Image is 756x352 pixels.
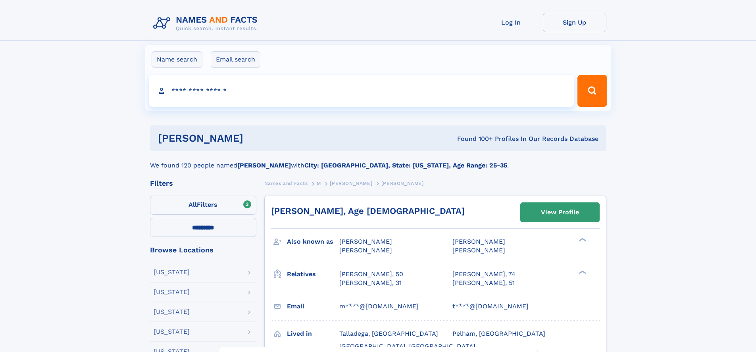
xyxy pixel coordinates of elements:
a: Names and Facts [264,178,308,188]
a: [PERSON_NAME], 51 [452,279,515,287]
span: [PERSON_NAME] [452,246,505,254]
a: Log In [479,13,543,32]
span: All [189,201,197,208]
h3: Relatives [287,267,339,281]
span: [PERSON_NAME] [381,181,424,186]
div: ❯ [577,269,587,275]
a: Sign Up [543,13,606,32]
div: Filters [150,180,256,187]
div: We found 120 people named with . [150,151,606,170]
a: [PERSON_NAME], Age [DEMOGRAPHIC_DATA] [271,206,465,216]
div: Found 100+ Profiles In Our Records Database [350,135,598,143]
span: [PERSON_NAME] [330,181,372,186]
a: View Profile [521,203,599,222]
h3: Email [287,300,339,313]
b: City: [GEOGRAPHIC_DATA], State: [US_STATE], Age Range: 25-35 [304,162,507,169]
img: Logo Names and Facts [150,13,264,34]
h3: Lived in [287,327,339,340]
a: [PERSON_NAME] [330,178,372,188]
a: [PERSON_NAME], 50 [339,270,403,279]
a: M [317,178,321,188]
h3: Also known as [287,235,339,248]
div: [US_STATE] [154,289,190,295]
div: [US_STATE] [154,269,190,275]
span: [PERSON_NAME] [339,246,392,254]
button: Search Button [577,75,607,107]
a: [PERSON_NAME], 74 [452,270,516,279]
b: [PERSON_NAME] [237,162,291,169]
label: Name search [152,51,202,68]
label: Email search [211,51,260,68]
span: Talladega, [GEOGRAPHIC_DATA] [339,330,438,337]
span: [PERSON_NAME] [452,238,505,245]
div: ❯ [577,237,587,242]
div: [US_STATE] [154,309,190,315]
span: Pelham, [GEOGRAPHIC_DATA] [452,330,545,337]
div: Browse Locations [150,246,256,254]
div: View Profile [541,203,579,221]
label: Filters [150,196,256,215]
input: search input [149,75,574,107]
div: [US_STATE] [154,329,190,335]
a: [PERSON_NAME], 31 [339,279,402,287]
span: [PERSON_NAME] [339,238,392,245]
h1: [PERSON_NAME] [158,133,350,143]
span: M [317,181,321,186]
span: [GEOGRAPHIC_DATA], [GEOGRAPHIC_DATA] [339,342,475,350]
